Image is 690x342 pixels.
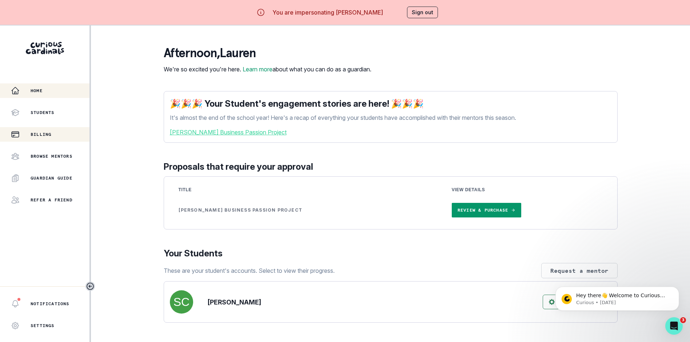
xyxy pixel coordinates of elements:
a: Review & Purchase [452,203,521,217]
p: It's almost the end of the school year! Here's a recap of everything your students have accomplis... [170,113,611,122]
th: View Details [443,182,611,197]
button: Toggle sidebar [85,282,95,291]
span: 3 [680,317,686,323]
iframe: Intercom notifications message [545,271,690,322]
p: Settings [31,323,55,329]
th: Title [170,182,443,197]
p: afternoon , Lauren [164,46,371,60]
td: [PERSON_NAME] Business Passion Project [170,197,443,223]
img: Curious Cardinals Logo [26,42,64,54]
button: Student Settings [543,295,611,309]
p: 🎉🎉🎉 Your Student's engagement stories are here! 🎉🎉🎉 [170,97,611,110]
p: These are your student's accounts. Select to view their progress. [164,266,335,275]
button: Request a mentor [541,263,618,278]
p: Guardian Guide [31,175,72,181]
p: Your Students [164,247,618,260]
p: Notifications [31,301,69,307]
iframe: Intercom live chat [665,317,683,335]
button: Sign out [407,7,438,18]
p: Proposals that require your approval [164,160,618,173]
p: We're so excited you're here. about what you can do as a guardian. [164,65,371,74]
a: [PERSON_NAME] Business Passion Project [170,128,611,137]
p: Refer a friend [31,197,72,203]
p: You are impersonating [PERSON_NAME] [272,8,383,17]
p: Students [31,110,55,115]
p: Browse Mentors [31,153,72,159]
a: Learn more [243,66,272,73]
p: [PERSON_NAME] [208,297,261,307]
p: Home [31,88,43,94]
p: Billing [31,131,51,137]
img: svg [170,290,193,314]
